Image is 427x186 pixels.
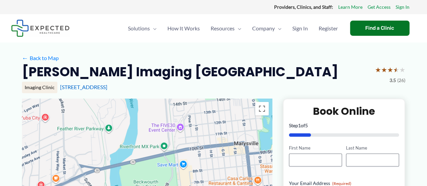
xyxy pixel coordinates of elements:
[289,105,399,118] h2: Book Online
[393,63,399,76] span: ★
[319,17,338,40] span: Register
[305,123,308,128] span: 5
[235,17,241,40] span: Menu Toggle
[368,3,391,11] a: Get Access
[289,145,342,151] label: First Name
[292,17,308,40] span: Sign In
[289,123,399,128] p: Step of
[123,17,343,40] nav: Primary Site Navigation
[22,55,28,61] span: ←
[60,84,107,90] a: [STREET_ADDRESS]
[22,82,57,93] div: Imaging Clinic
[22,63,338,80] h2: [PERSON_NAME] Imaging [GEOGRAPHIC_DATA]
[399,63,405,76] span: ★
[205,17,247,40] a: ResourcesMenu Toggle
[381,63,387,76] span: ★
[387,63,393,76] span: ★
[128,17,150,40] span: Solutions
[123,17,162,40] a: SolutionsMenu Toggle
[397,76,405,85] span: (26)
[252,17,275,40] span: Company
[346,145,399,151] label: Last Name
[150,17,157,40] span: Menu Toggle
[396,3,409,11] a: Sign In
[247,17,287,40] a: CompanyMenu Toggle
[350,21,409,36] a: Find a Clinic
[22,53,59,63] a: ←Back to Map
[313,17,343,40] a: Register
[275,17,282,40] span: Menu Toggle
[287,17,313,40] a: Sign In
[338,3,363,11] a: Learn More
[390,76,396,85] span: 3.5
[211,17,235,40] span: Resources
[11,20,70,37] img: Expected Healthcare Logo - side, dark font, small
[162,17,205,40] a: How It Works
[375,63,381,76] span: ★
[332,181,351,186] span: (Required)
[274,4,333,10] strong: Providers, Clinics, and Staff:
[167,17,200,40] span: How It Works
[255,102,269,115] button: Toggle fullscreen view
[298,123,301,128] span: 1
